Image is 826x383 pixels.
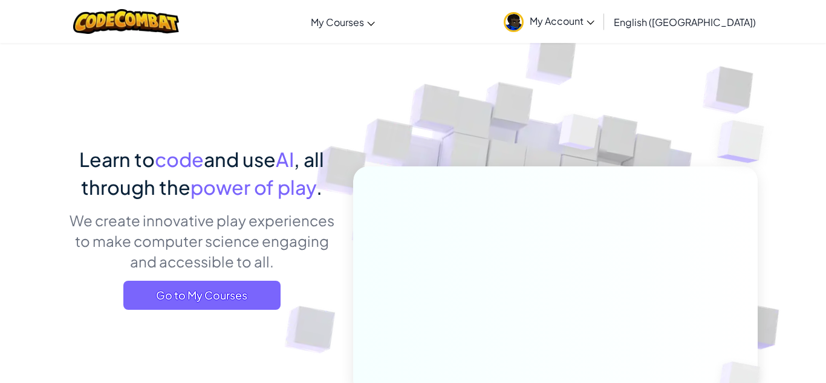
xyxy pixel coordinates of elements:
[504,12,524,32] img: avatar
[311,16,364,28] span: My Courses
[530,15,594,27] span: My Account
[498,2,600,41] a: My Account
[614,16,756,28] span: English ([GEOGRAPHIC_DATA])
[276,147,294,171] span: AI
[79,147,155,171] span: Learn to
[204,147,276,171] span: and use
[73,9,179,34] img: CodeCombat logo
[608,5,762,38] a: English ([GEOGRAPHIC_DATA])
[693,91,798,193] img: Overlap cubes
[316,175,322,199] span: .
[123,281,281,310] a: Go to My Courses
[68,210,335,272] p: We create innovative play experiences to make computer science engaging and accessible to all.
[155,147,204,171] span: code
[190,175,316,199] span: power of play
[305,5,381,38] a: My Courses
[536,90,623,180] img: Overlap cubes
